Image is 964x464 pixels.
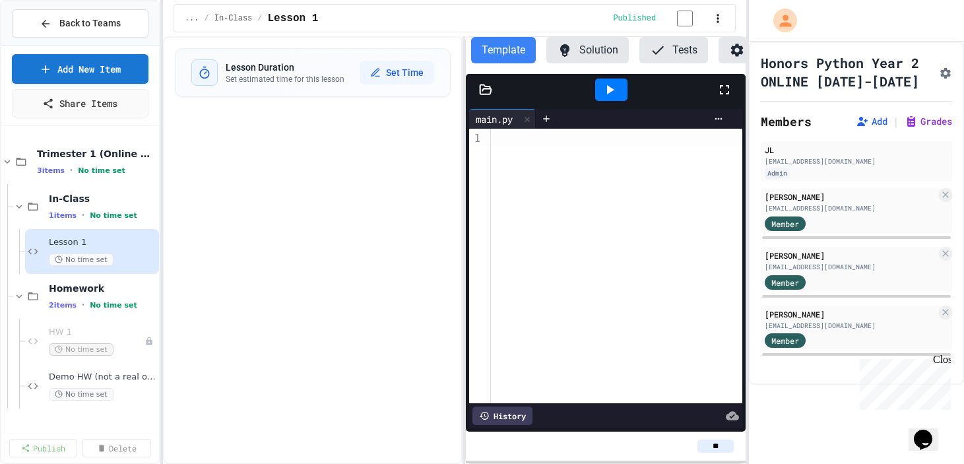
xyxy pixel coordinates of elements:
[78,166,125,175] span: No time set
[82,439,150,457] a: Delete
[854,354,951,410] iframe: chat widget
[82,210,84,220] span: •
[226,61,344,74] h3: Lesson Duration
[765,262,936,272] div: [EMAIL_ADDRESS][DOMAIN_NAME]
[37,166,65,175] span: 3 items
[765,321,936,331] div: [EMAIL_ADDRESS][DOMAIN_NAME]
[82,300,84,310] span: •
[639,37,708,63] button: Tests
[771,335,799,347] span: Member
[909,411,951,451] iframe: chat widget
[761,112,812,131] h2: Members
[661,11,709,26] input: publish toggle
[49,343,113,356] span: No time set
[49,388,113,401] span: No time set
[145,337,154,346] div: Unpublished
[185,13,199,24] span: ...
[771,277,799,288] span: Member
[546,37,629,63] button: Solution
[765,249,936,261] div: [PERSON_NAME]
[469,131,482,146] div: 1
[90,211,137,220] span: No time set
[719,37,800,63] button: Settings
[257,13,262,24] span: /
[471,37,536,63] button: Template
[12,9,148,38] button: Back to Teams
[49,193,156,205] span: In-Class
[765,203,936,213] div: [EMAIL_ADDRESS][DOMAIN_NAME]
[765,168,790,179] div: Admin
[37,148,156,160] span: Trimester 1 (Online HP2)
[49,237,156,248] span: Lesson 1
[214,13,253,24] span: In-Class
[5,5,91,84] div: Chat with us now!Close
[70,165,73,176] span: •
[9,439,77,457] a: Publish
[226,74,344,84] p: Set estimated time for this lesson
[49,327,145,338] span: HW 1
[90,301,137,310] span: No time set
[49,372,156,383] span: Demo HW (not a real one)
[12,54,148,84] a: Add New Item
[12,89,148,117] a: Share Items
[771,218,799,230] span: Member
[49,282,156,294] span: Homework
[613,10,709,26] div: Content is published and visible to students
[765,144,948,156] div: JL
[765,308,936,320] div: [PERSON_NAME]
[765,191,936,203] div: [PERSON_NAME]
[472,407,532,425] div: History
[49,253,113,266] span: No time set
[761,53,934,90] h1: Honors Python Year 2 ONLINE [DATE]-[DATE]
[205,13,209,24] span: /
[893,114,899,129] span: |
[856,115,887,128] button: Add
[49,211,77,220] span: 1 items
[939,64,952,80] button: Assignment Settings
[613,13,656,24] span: Published
[905,115,952,128] button: Grades
[759,5,800,36] div: My Account
[268,11,319,26] span: Lesson 1
[59,17,121,30] span: Back to Teams
[765,156,948,166] div: [EMAIL_ADDRESS][DOMAIN_NAME]
[469,109,536,129] div: main.py
[469,112,519,126] div: main.py
[49,301,77,310] span: 2 items
[360,61,434,84] button: Set Time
